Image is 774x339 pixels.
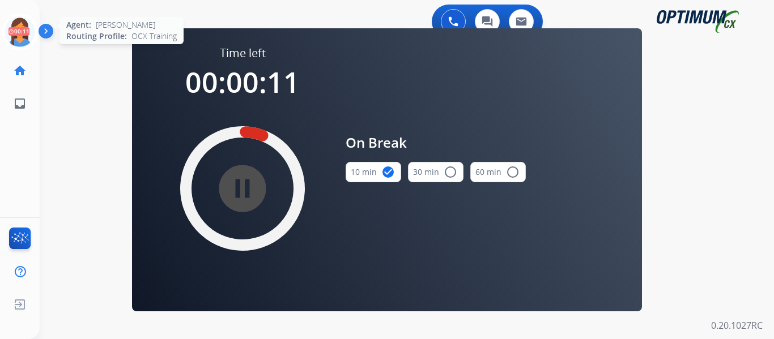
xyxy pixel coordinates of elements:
button: 10 min [346,162,401,182]
span: 00:00:11 [185,63,300,101]
span: On Break [346,132,526,153]
button: 60 min [470,162,526,182]
span: Routing Profile: [66,31,127,42]
span: OCX Training [131,31,177,42]
p: 0.20.1027RC [711,319,763,332]
mat-icon: radio_button_unchecked [444,165,457,179]
span: Time left [220,45,266,61]
mat-icon: inbox [13,97,27,110]
span: [PERSON_NAME] [96,19,155,31]
span: Agent: [66,19,91,31]
mat-icon: radio_button_unchecked [506,165,520,179]
mat-icon: pause_circle_filled [236,182,249,195]
button: 30 min [408,162,463,182]
mat-icon: check_circle [381,165,395,179]
mat-icon: home [13,64,27,78]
